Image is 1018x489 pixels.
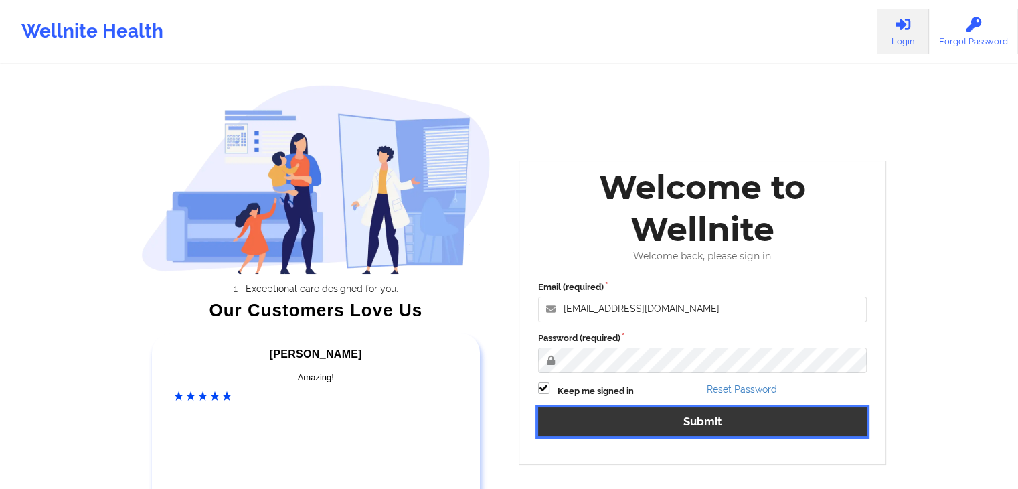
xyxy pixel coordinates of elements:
[558,385,634,398] label: Keep me signed in
[877,9,929,54] a: Login
[529,166,877,251] div: Welcome to Wellnite
[141,303,491,317] div: Our Customers Love Us
[929,9,1018,54] a: Forgot Password
[529,251,877,262] div: Welcome back, please sign in
[707,384,777,395] a: Reset Password
[270,348,362,360] span: [PERSON_NAME]
[538,332,867,345] label: Password (required)
[174,371,458,385] div: Amazing!
[538,407,867,436] button: Submit
[141,84,491,274] img: wellnite-auth-hero_200.c722682e.png
[538,297,867,322] input: Email address
[538,281,867,294] label: Email (required)
[153,283,491,294] li: Exceptional care designed for you.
